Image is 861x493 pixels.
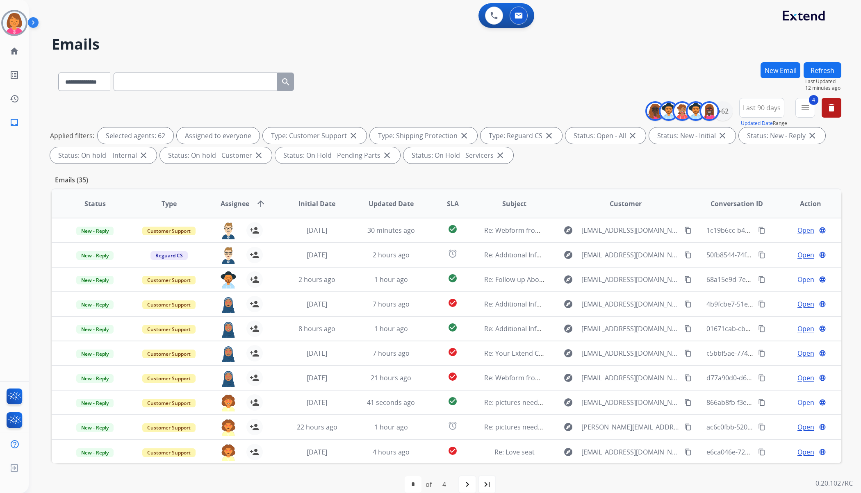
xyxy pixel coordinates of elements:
[84,199,106,209] span: Status
[484,398,546,407] span: Re: pictures needed
[297,423,337,432] span: 22 hours ago
[307,250,327,259] span: [DATE]
[298,324,335,333] span: 8 hours ago
[448,396,458,406] mat-icon: check_circle
[758,399,765,406] mat-icon: content_copy
[221,199,249,209] span: Assignee
[758,300,765,308] mat-icon: content_copy
[807,131,817,141] mat-icon: close
[448,273,458,283] mat-icon: check_circle
[544,131,554,141] mat-icon: close
[98,127,173,144] div: Selected agents: 62
[369,199,414,209] span: Updated Date
[581,348,680,358] span: [EMAIL_ADDRESS][DOMAIN_NAME]
[758,276,765,283] mat-icon: content_copy
[581,275,680,284] span: [EMAIL_ADDRESS][DOMAIN_NAME]
[220,345,237,362] img: agent-avatar
[367,398,415,407] span: 41 seconds ago
[581,373,680,383] span: [EMAIL_ADDRESS][DOMAIN_NAME]
[827,103,836,113] mat-icon: delete
[250,348,260,358] mat-icon: person_add
[581,447,680,457] span: [EMAIL_ADDRESS][DOMAIN_NAME]
[250,225,260,235] mat-icon: person_add
[563,348,573,358] mat-icon: explore
[819,350,826,357] mat-icon: language
[76,350,114,358] span: New - Reply
[684,276,692,283] mat-icon: content_copy
[220,247,237,264] img: agent-avatar
[758,325,765,332] mat-icon: content_copy
[484,226,681,235] span: Re: Webform from [EMAIL_ADDRESS][DOMAIN_NAME] on [DATE]
[684,374,692,382] mat-icon: content_copy
[177,127,260,144] div: Assigned to everyone
[484,300,591,309] span: Re: Additional Information Needed
[797,225,814,235] span: Open
[563,324,573,334] mat-icon: explore
[563,373,573,383] mat-icon: explore
[9,94,19,104] mat-icon: history
[563,225,573,235] mat-icon: explore
[250,373,260,383] mat-icon: person_add
[50,147,157,164] div: Status: On-hold – Internal
[758,448,765,456] mat-icon: content_copy
[819,399,826,406] mat-icon: language
[139,150,148,160] mat-icon: close
[250,447,260,457] mat-icon: person_add
[142,399,196,407] span: Customer Support
[307,398,327,407] span: [DATE]
[76,325,114,334] span: New - Reply
[563,422,573,432] mat-icon: explore
[563,299,573,309] mat-icon: explore
[298,275,335,284] span: 2 hours ago
[563,250,573,260] mat-icon: explore
[220,222,237,239] img: agent-avatar
[797,398,814,407] span: Open
[649,127,736,144] div: Status: New - Initial
[581,225,680,235] span: [EMAIL_ADDRESS][DOMAIN_NAME]
[684,423,692,431] mat-icon: content_copy
[142,423,196,432] span: Customer Support
[160,147,272,164] div: Status: On-hold - Customer
[373,349,410,358] span: 7 hours ago
[307,349,327,358] span: [DATE]
[628,131,638,141] mat-icon: close
[374,324,408,333] span: 1 hour ago
[495,150,505,160] mat-icon: close
[76,251,114,260] span: New - Reply
[448,446,458,456] mat-icon: check_circle
[819,276,826,283] mat-icon: language
[581,250,680,260] span: [EMAIL_ADDRESS][DOMAIN_NAME]
[76,374,114,383] span: New - Reply
[275,147,400,164] div: Status: On Hold - Pending Parts
[743,106,781,109] span: Last 90 days
[484,250,591,259] span: Re: Additional Information Needed
[9,118,19,127] mat-icon: inbox
[684,448,692,456] mat-icon: content_copy
[484,275,581,284] span: Re: Follow-up About Your Claim
[797,299,814,309] span: Open
[142,325,196,334] span: Customer Support
[758,251,765,259] mat-icon: content_copy
[307,300,327,309] span: [DATE]
[373,300,410,309] span: 7 hours ago
[220,320,237,338] img: agent-avatar
[795,98,815,118] button: 4
[797,324,814,334] span: Open
[482,479,492,489] mat-icon: last_page
[373,448,410,457] span: 4 hours ago
[761,62,800,78] button: New Email
[76,227,114,235] span: New - Reply
[481,127,562,144] div: Type: Reguard CS
[367,226,415,235] span: 30 minutes ago
[142,448,196,457] span: Customer Support
[706,324,835,333] span: 01671cab-cb4b-4216-aa0e-c9baddd0d331
[706,448,825,457] span: e6ca046e-7259-43fe-aa91-ef5ffc569c74
[767,189,841,218] th: Action
[307,448,327,457] span: [DATE]
[9,46,19,56] mat-icon: home
[348,131,358,141] mat-icon: close
[684,251,692,259] mat-icon: content_copy
[706,373,833,382] span: d77a90d0-d6fa-4555-a640-d99e0ad82919
[502,199,526,209] span: Subject
[706,349,827,358] span: c5bbf5ae-7743-470a-9e3f-e6ce90f7f9da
